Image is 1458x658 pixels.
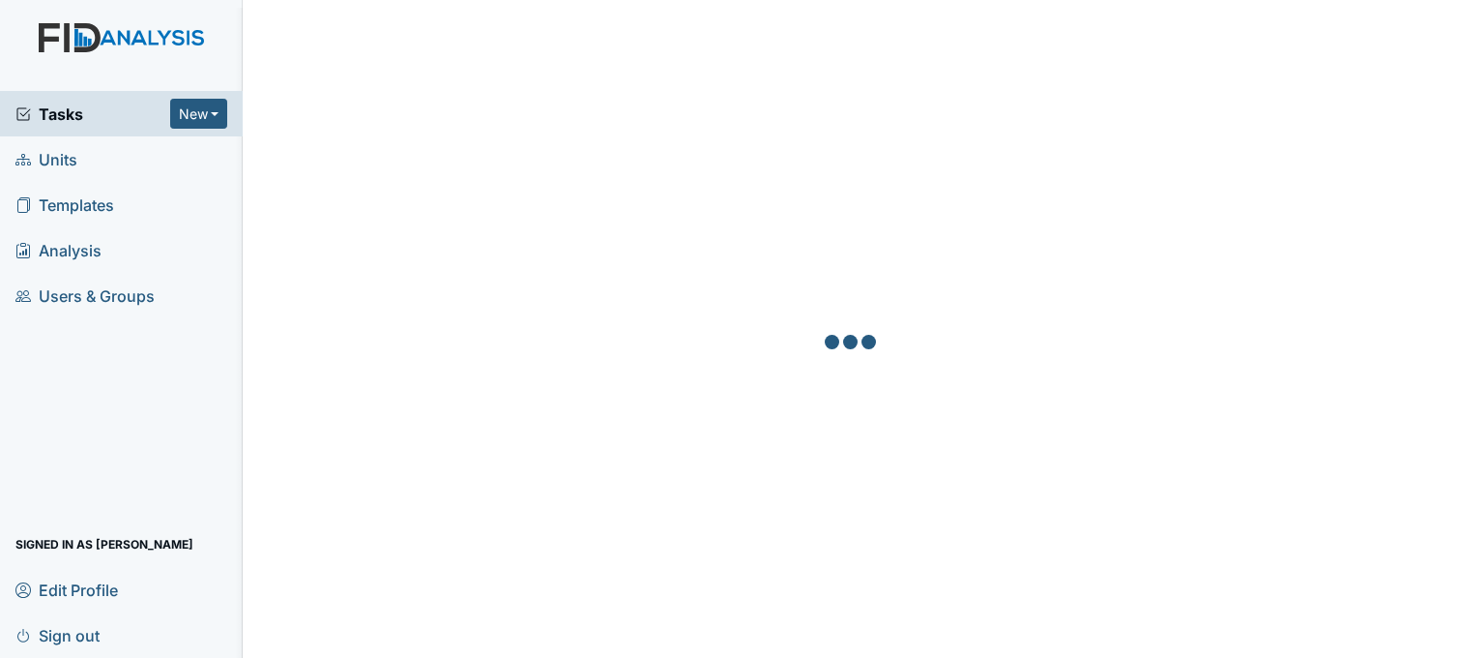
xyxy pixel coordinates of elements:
[15,235,102,265] span: Analysis
[170,99,228,129] button: New
[15,620,100,650] span: Sign out
[15,575,118,605] span: Edit Profile
[15,190,114,220] span: Templates
[15,144,77,174] span: Units
[15,281,155,311] span: Users & Groups
[15,529,193,559] span: Signed in as [PERSON_NAME]
[15,103,170,126] a: Tasks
